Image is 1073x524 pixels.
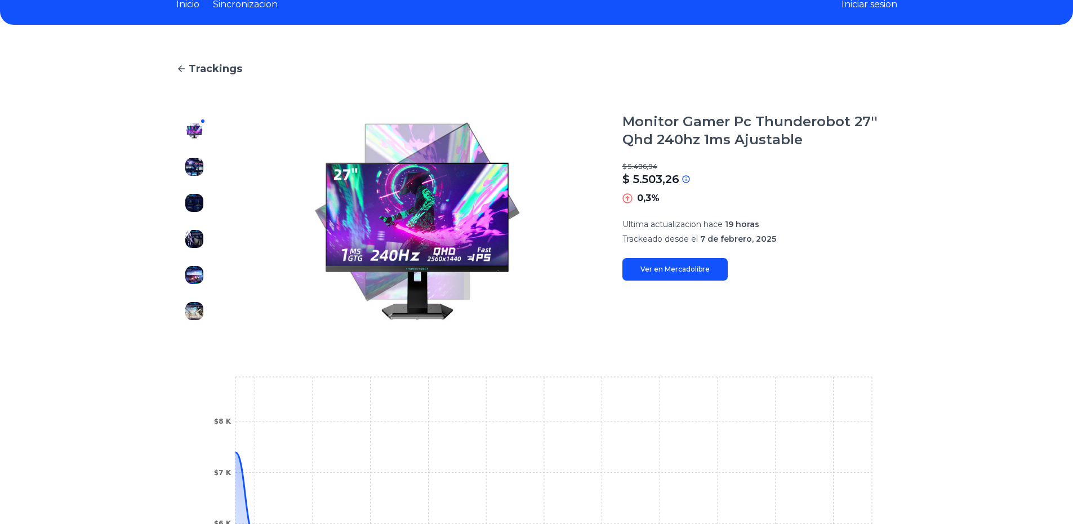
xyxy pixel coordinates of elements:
img: Monitor Gamer Pc Thunderobot 27'' Qhd 240hz 1ms Ajustable [185,122,203,140]
p: $ 5.486,94 [622,162,897,171]
a: Trackings [176,61,897,77]
img: Monitor Gamer Pc Thunderobot 27'' Qhd 240hz 1ms Ajustable [235,113,600,329]
img: Monitor Gamer Pc Thunderobot 27'' Qhd 240hz 1ms Ajustable [185,230,203,248]
p: $ 5.503,26 [622,171,679,187]
a: Ver en Mercadolibre [622,258,728,281]
img: Monitor Gamer Pc Thunderobot 27'' Qhd 240hz 1ms Ajustable [185,194,203,212]
img: Monitor Gamer Pc Thunderobot 27'' Qhd 240hz 1ms Ajustable [185,266,203,284]
p: 0,3% [637,192,660,205]
tspan: $7 K [213,469,231,477]
img: Monitor Gamer Pc Thunderobot 27'' Qhd 240hz 1ms Ajustable [185,302,203,320]
span: Trackings [189,61,242,77]
tspan: $8 K [213,418,231,425]
img: Monitor Gamer Pc Thunderobot 27'' Qhd 240hz 1ms Ajustable [185,158,203,176]
span: 19 horas [725,219,759,229]
span: 7 de febrero, 2025 [700,234,776,244]
span: Trackeado desde el [622,234,698,244]
h1: Monitor Gamer Pc Thunderobot 27'' Qhd 240hz 1ms Ajustable [622,113,897,149]
span: Ultima actualizacion hace [622,219,723,229]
